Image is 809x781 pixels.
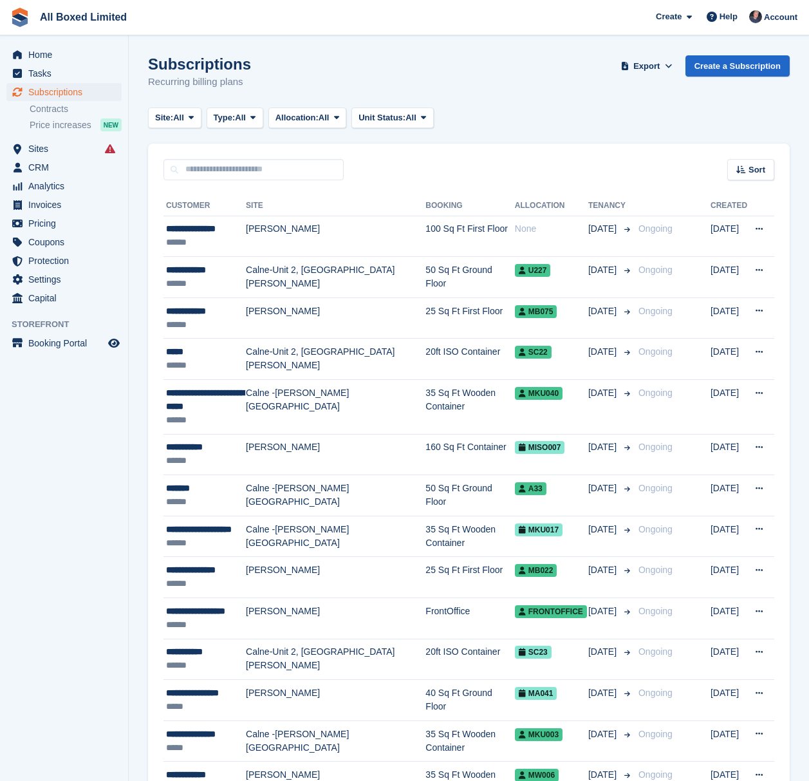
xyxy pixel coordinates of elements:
th: Tenancy [588,196,633,216]
span: All [405,111,416,124]
td: 20ft ISO Container [425,339,514,380]
span: Ongoing [638,223,673,234]
span: Allocation: [275,111,319,124]
span: [DATE] [588,728,619,741]
span: U227 [515,264,551,277]
span: Booking Portal [28,334,106,352]
span: [DATE] [588,563,619,577]
a: menu [6,83,122,101]
span: Price increases [30,119,91,131]
span: Ongoing [638,565,673,575]
span: All [319,111,330,124]
span: Protection [28,252,106,270]
span: Settings [28,270,106,288]
span: Unit Status: [358,111,405,124]
span: Ongoing [638,346,673,357]
td: [DATE] [711,598,747,639]
span: Subscriptions [28,83,106,101]
td: 100 Sq Ft First Floor [425,216,514,257]
td: 50 Sq Ft Ground Floor [425,475,514,516]
span: [DATE] [588,523,619,536]
td: [DATE] [711,475,747,516]
td: [DATE] [711,516,747,557]
span: Create [656,10,682,23]
td: 35 Sq Ft Wooden Container [425,516,514,557]
th: Created [711,196,747,216]
span: [DATE] [588,222,619,236]
span: [DATE] [588,482,619,495]
span: Ongoing [638,306,673,316]
span: A33 [515,482,546,495]
span: MA041 [515,687,557,700]
span: Sites [28,140,106,158]
span: Analytics [28,177,106,195]
td: [PERSON_NAME] [246,598,425,639]
img: stora-icon-8386f47178a22dfd0bd8f6a31ec36ba5ce8667c1dd55bd0f319d3a0aa187defe.svg [10,8,30,27]
td: [DATE] [711,434,747,475]
td: Calne-Unit 2, [GEOGRAPHIC_DATA][PERSON_NAME] [246,339,425,380]
span: All [235,111,246,124]
span: Sort [749,164,765,176]
button: Allocation: All [268,108,347,129]
td: Calne-Unit 2, [GEOGRAPHIC_DATA][PERSON_NAME] [246,257,425,298]
span: Coupons [28,233,106,251]
td: [DATE] [711,297,747,339]
span: [DATE] [588,263,619,277]
span: Storefront [12,318,128,331]
span: [DATE] [588,686,619,700]
td: Calne -[PERSON_NAME][GEOGRAPHIC_DATA] [246,516,425,557]
span: MKU040 [515,387,563,400]
td: 20ft ISO Container [425,639,514,680]
span: Home [28,46,106,64]
th: Customer [163,196,246,216]
span: Capital [28,289,106,307]
td: [DATE] [711,720,747,762]
a: Preview store [106,335,122,351]
th: Site [246,196,425,216]
td: [DATE] [711,339,747,380]
span: Account [764,11,797,24]
td: [DATE] [711,557,747,598]
a: Contracts [30,103,122,115]
td: Calne -[PERSON_NAME][GEOGRAPHIC_DATA] [246,475,425,516]
span: Ongoing [638,388,673,398]
td: 25 Sq Ft First Floor [425,557,514,598]
a: menu [6,334,122,352]
span: Ongoing [638,769,673,780]
h1: Subscriptions [148,55,251,73]
div: None [515,222,588,236]
a: menu [6,46,122,64]
span: MKU017 [515,523,563,536]
a: menu [6,140,122,158]
th: Booking [425,196,514,216]
span: [DATE] [588,305,619,318]
a: menu [6,252,122,270]
span: SC23 [515,646,552,659]
td: [DATE] [711,680,747,721]
a: menu [6,289,122,307]
span: FrontOffice [515,605,587,618]
button: Unit Status: All [351,108,433,129]
a: menu [6,177,122,195]
a: menu [6,214,122,232]
span: CRM [28,158,106,176]
span: MKU003 [515,728,563,741]
span: [DATE] [588,605,619,618]
span: All [173,111,184,124]
span: Tasks [28,64,106,82]
span: [DATE] [588,345,619,359]
a: menu [6,158,122,176]
td: [DATE] [711,639,747,680]
td: 40 Sq Ft Ground Floor [425,680,514,721]
td: [PERSON_NAME] [246,434,425,475]
td: [PERSON_NAME] [246,216,425,257]
span: MISO007 [515,441,565,454]
td: 35 Sq Ft Wooden Container [425,720,514,762]
button: Site: All [148,108,201,129]
td: Calne -[PERSON_NAME][GEOGRAPHIC_DATA] [246,380,425,435]
button: Type: All [207,108,263,129]
span: Type: [214,111,236,124]
i: Smart entry sync failures have occurred [105,144,115,154]
span: Help [720,10,738,23]
td: [PERSON_NAME] [246,297,425,339]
